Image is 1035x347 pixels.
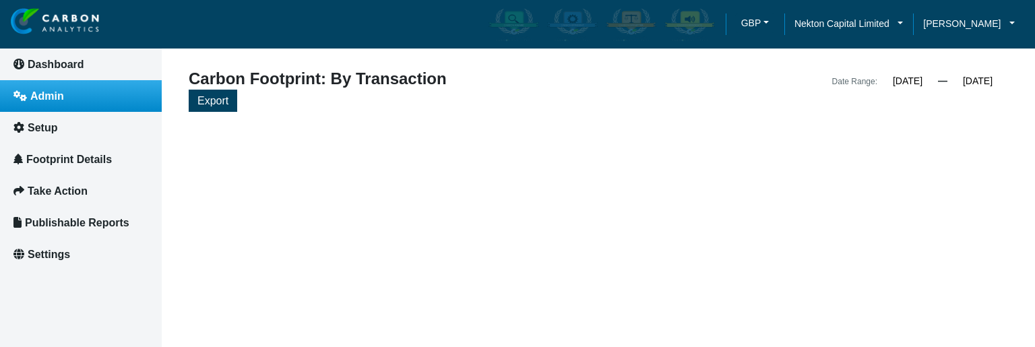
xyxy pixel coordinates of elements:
em: Submit [197,263,245,282]
div: Carbon Efficient [544,5,600,44]
span: Footprint Details [26,154,112,165]
span: Take Action [28,185,88,197]
a: Nekton Capital Limited [784,16,913,31]
span: Admin [30,90,64,102]
span: Dashboard [28,59,84,70]
div: Navigation go back [15,74,35,94]
img: carbon-efficient-enabled.png [547,7,598,41]
div: Leave a message [90,75,247,93]
span: [PERSON_NAME] [923,16,1001,31]
button: Export [189,90,237,112]
input: Enter your email address [18,164,246,194]
button: GBP [736,13,774,33]
textarea: Type your message and click 'Submit' [18,204,246,251]
input: Enter your last name [18,125,246,154]
div: Carbon Advocate [662,5,718,44]
span: Settings [28,249,70,260]
span: Export [197,95,228,106]
span: Publishable Reports [25,217,129,228]
a: GBPGBP [726,13,784,36]
img: carbon-offsetter-enabled.png [606,7,656,41]
div: Minimize live chat window [221,7,253,39]
img: carbon-aware-enabled.png [489,7,539,41]
span: Setup [28,122,57,133]
div: Carbon Footprint: By Transaction [179,71,598,90]
img: insight-logo-2.png [11,8,99,35]
img: carbon-advocate-enabled.png [664,7,715,41]
a: [PERSON_NAME] [913,16,1025,31]
span: Nekton Capital Limited [794,16,889,31]
div: Date Range: [832,73,877,90]
div: Carbon Offsetter [603,5,659,44]
div: Carbon Aware [486,5,542,44]
span: — [938,75,947,86]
